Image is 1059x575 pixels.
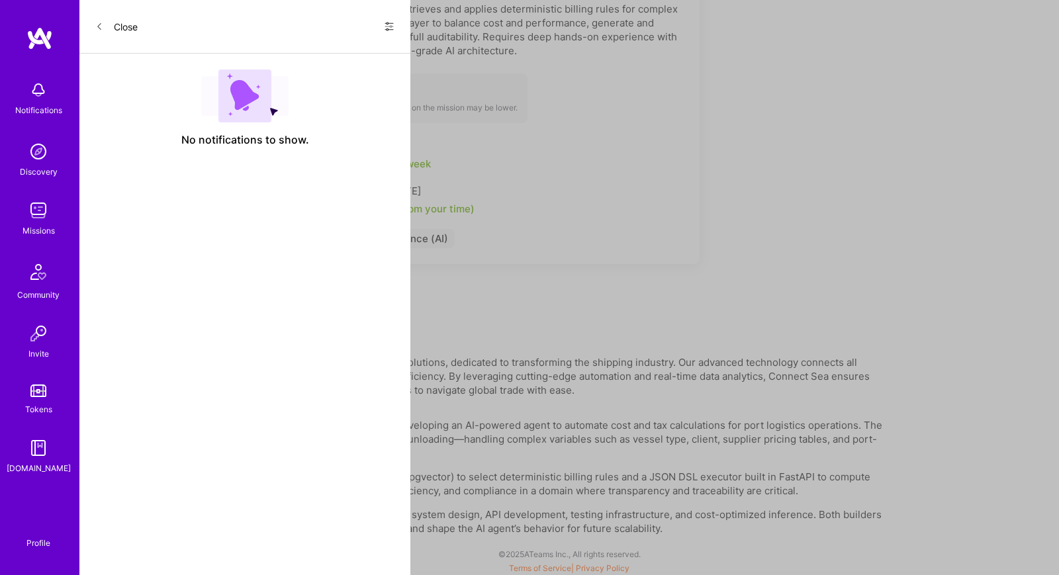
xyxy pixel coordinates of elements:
img: bell [25,77,52,103]
button: Close [95,16,138,37]
span: No notifications to show. [181,133,309,147]
div: Discovery [20,165,58,179]
div: Invite [28,347,49,361]
img: Invite [25,320,52,347]
img: Community [23,256,54,288]
div: Tokens [25,402,52,416]
img: discovery [25,138,52,165]
div: Profile [26,536,50,549]
div: Community [17,288,60,302]
a: Profile [22,522,55,549]
img: tokens [30,384,46,397]
img: empty [201,69,289,122]
img: guide book [25,435,52,461]
div: [DOMAIN_NAME] [7,461,71,475]
img: teamwork [25,197,52,224]
div: Missions [23,224,55,238]
img: logo [26,26,53,50]
div: Notifications [15,103,62,117]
